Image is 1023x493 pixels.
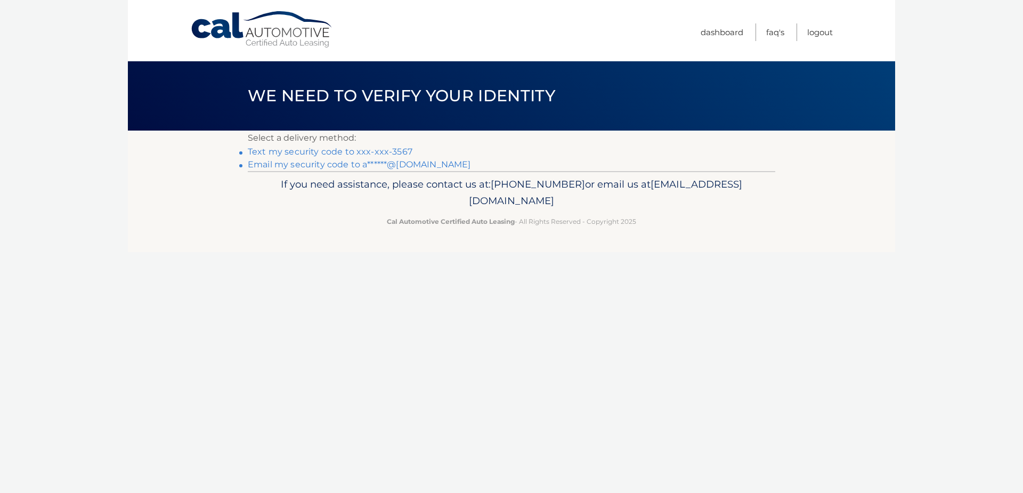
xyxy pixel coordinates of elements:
strong: Cal Automotive Certified Auto Leasing [387,217,515,225]
a: Dashboard [701,23,743,41]
a: Cal Automotive [190,11,334,49]
span: [PHONE_NUMBER] [491,178,585,190]
a: Logout [807,23,833,41]
a: FAQ's [766,23,784,41]
p: If you need assistance, please contact us at: or email us at [255,176,768,210]
a: Text my security code to xxx-xxx-3567 [248,147,412,157]
span: We need to verify your identity [248,86,555,106]
p: Select a delivery method: [248,131,775,146]
p: - All Rights Reserved - Copyright 2025 [255,216,768,227]
a: Email my security code to a******@[DOMAIN_NAME] [248,159,471,169]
